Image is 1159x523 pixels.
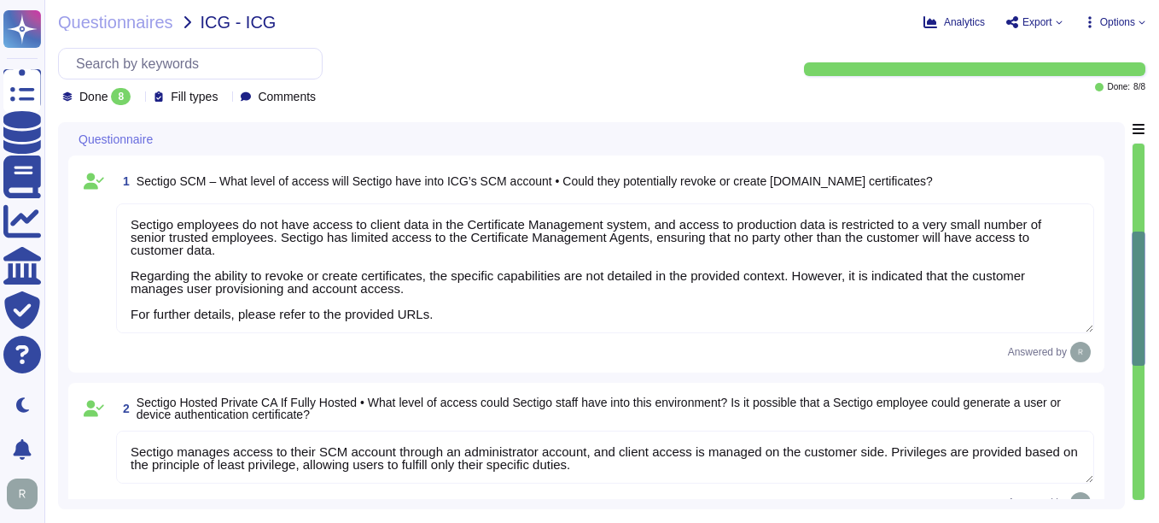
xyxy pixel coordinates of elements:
[67,49,322,79] input: Search by keywords
[7,479,38,509] img: user
[1100,17,1135,27] span: Options
[116,403,130,414] span: 2
[1070,342,1091,362] img: user
[116,203,1094,333] textarea: Sectigo employees do not have access to client data in the Certificate Management system, and acc...
[1070,492,1091,513] img: user
[111,88,131,105] div: 8
[1107,83,1130,91] span: Done:
[1008,497,1067,508] span: Answered by
[116,431,1094,484] textarea: Sectigo manages access to their SCM account through an administrator account, and client access i...
[137,396,1061,421] span: Sectigo Hosted Private CA If Fully Hosted • What level of access could Sectigo staff have into th...
[3,475,50,513] button: user
[58,14,173,31] span: Questionnaires
[1133,83,1145,91] span: 8 / 8
[944,17,985,27] span: Analytics
[923,15,985,29] button: Analytics
[79,133,153,145] span: Questionnaire
[79,91,108,103] span: Done
[171,91,218,103] span: Fill types
[137,174,933,188] span: Sectigo SCM – What level of access will Sectigo have into ICG’s SCM account • Could they potentia...
[1022,17,1052,27] span: Export
[116,175,130,187] span: 1
[201,14,277,31] span: ICG - ICG
[258,91,316,103] span: Comments
[1008,347,1067,357] span: Answered by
